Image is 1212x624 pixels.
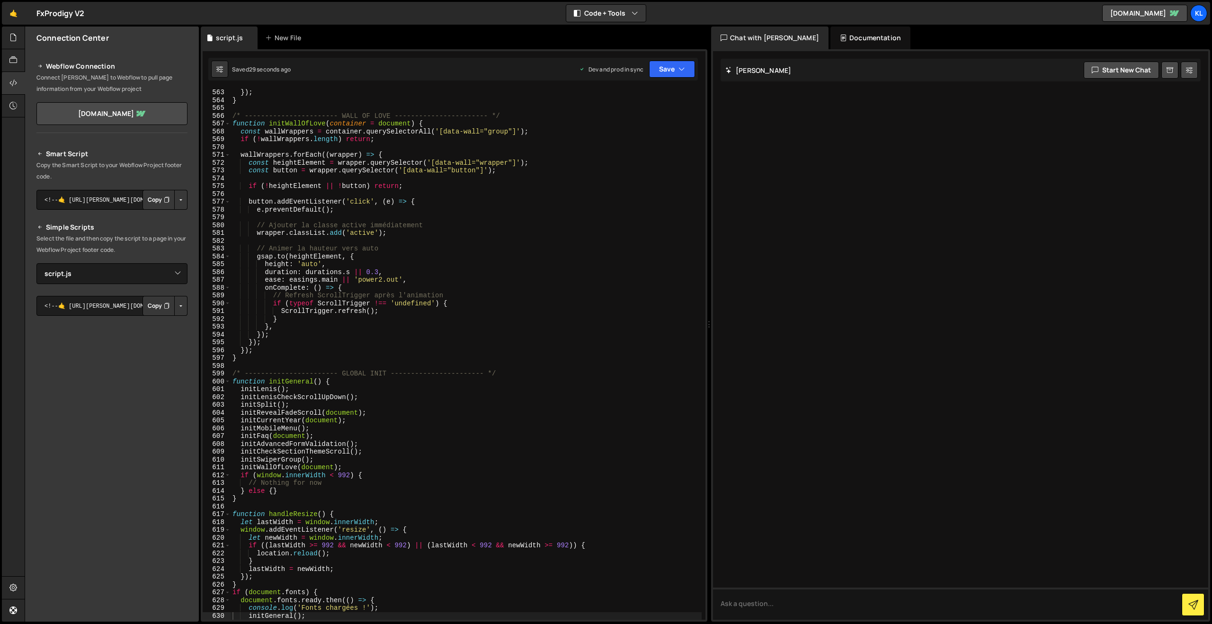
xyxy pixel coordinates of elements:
div: 592 [203,315,231,323]
div: 599 [203,370,231,378]
div: 623 [203,557,231,565]
div: 585 [203,260,231,268]
h2: [PERSON_NAME] [725,66,791,75]
iframe: YouTube video player [36,423,188,508]
div: Documentation [830,27,910,49]
div: 602 [203,393,231,401]
div: 620 [203,534,231,542]
div: 609 [203,448,231,456]
button: Copy [143,296,175,316]
div: 572 [203,159,231,167]
div: 630 [203,612,231,620]
a: 🤙 [2,2,25,25]
div: New File [265,33,305,43]
div: 565 [203,104,231,112]
div: 596 [203,347,231,355]
div: 564 [203,97,231,105]
button: Code + Tools [566,5,646,22]
div: 618 [203,518,231,526]
div: FxProdigy V2 [36,8,84,19]
div: 587 [203,276,231,284]
div: 576 [203,190,231,198]
div: Chat with [PERSON_NAME] [711,27,829,49]
div: 614 [203,487,231,495]
a: [DOMAIN_NAME] [36,102,187,125]
div: 611 [203,464,231,472]
div: 580 [203,222,231,230]
div: 616 [203,503,231,511]
div: 598 [203,362,231,370]
div: Button group with nested dropdown [143,296,187,316]
button: Start new chat [1084,62,1159,79]
div: 615 [203,495,231,503]
div: 624 [203,565,231,573]
div: 593 [203,323,231,331]
div: 600 [203,378,231,386]
div: 612 [203,472,231,480]
div: 601 [203,385,231,393]
div: 619 [203,526,231,534]
div: Dev and prod in sync [579,65,643,73]
div: 575 [203,182,231,190]
button: Save [649,61,695,78]
p: Select the file and then copy the script to a page in your Webflow Project footer code. [36,233,187,256]
div: 568 [203,128,231,136]
div: 573 [203,167,231,175]
iframe: YouTube video player [36,331,188,417]
div: 628 [203,597,231,605]
div: 563 [203,89,231,97]
div: 579 [203,214,231,222]
div: 582 [203,237,231,245]
div: 610 [203,456,231,464]
div: 604 [203,409,231,417]
div: 617 [203,510,231,518]
div: Saved [232,65,291,73]
div: 578 [203,206,231,214]
div: 588 [203,284,231,292]
div: 627 [203,588,231,597]
p: Connect [PERSON_NAME] to Webflow to pull page information from your Webflow project [36,72,187,95]
h2: Smart Script [36,148,187,160]
div: 570 [203,143,231,152]
p: Copy the Smart Script to your Webflow Project footer code. [36,160,187,182]
div: 581 [203,229,231,237]
div: 594 [203,331,231,339]
h2: Webflow Connection [36,61,187,72]
div: 608 [203,440,231,448]
div: 595 [203,339,231,347]
div: 613 [203,479,231,487]
div: Button group with nested dropdown [143,190,187,210]
textarea: <!--🤙 [URL][PERSON_NAME][DOMAIN_NAME]> <script>document.addEventListener("DOMContentLoaded", func... [36,190,187,210]
div: 29 seconds ago [249,65,291,73]
div: 590 [203,300,231,308]
h2: Simple Scripts [36,222,187,233]
a: [DOMAIN_NAME] [1102,5,1187,22]
div: 583 [203,245,231,253]
div: 597 [203,354,231,362]
div: 589 [203,292,231,300]
button: Copy [143,190,175,210]
a: Kl [1190,5,1207,22]
div: 566 [203,112,231,120]
textarea: <!--🤙 [URL][PERSON_NAME][DOMAIN_NAME]> <script>document.addEventListener("DOMContentLoaded", func... [36,296,187,316]
div: 605 [203,417,231,425]
div: 625 [203,573,231,581]
div: 607 [203,432,231,440]
div: 577 [203,198,231,206]
div: 629 [203,604,231,612]
div: 591 [203,307,231,315]
div: 626 [203,581,231,589]
div: 603 [203,401,231,409]
div: 574 [203,175,231,183]
div: 622 [203,550,231,558]
div: 606 [203,425,231,433]
div: 584 [203,253,231,261]
div: 621 [203,542,231,550]
div: 569 [203,135,231,143]
div: script.js [216,33,243,43]
h2: Connection Center [36,33,109,43]
div: 586 [203,268,231,276]
div: 571 [203,151,231,159]
div: 567 [203,120,231,128]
